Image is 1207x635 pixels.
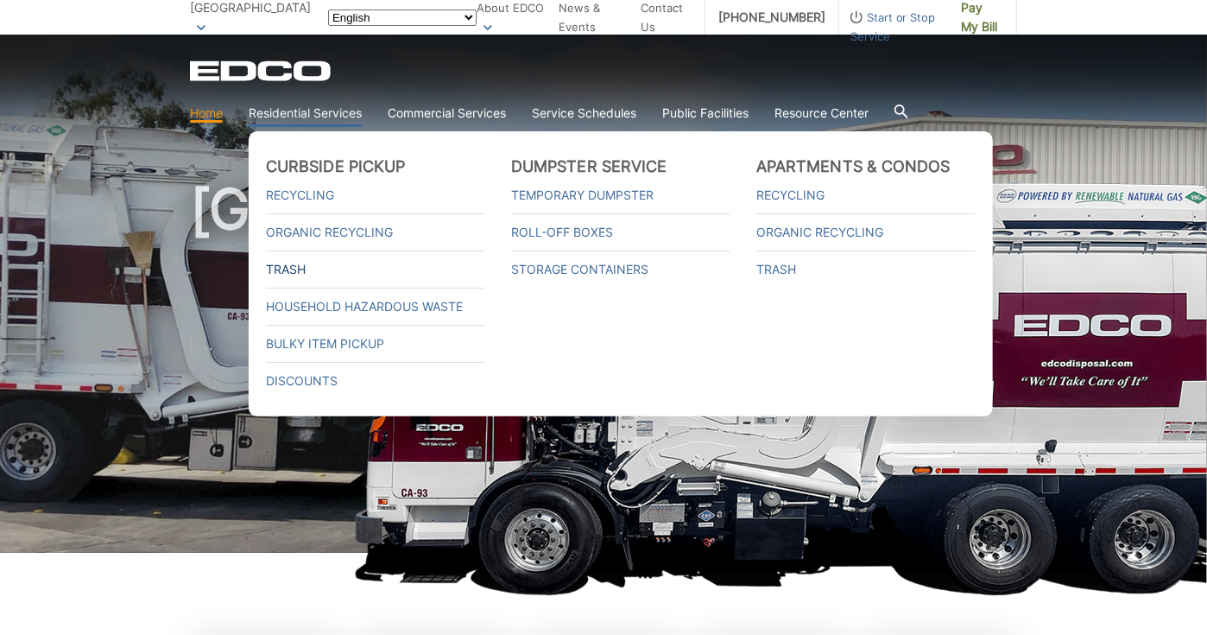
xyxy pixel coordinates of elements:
select: Select a language [328,10,477,26]
a: Discounts [266,371,485,391]
a: Home [190,104,223,123]
a: Recycling [266,186,485,205]
a: Resource Center [774,104,869,123]
a: Commercial Services [388,104,506,123]
a: Temporary Dumpster [511,186,730,205]
a: Trash [266,260,485,279]
a: Roll-Off Boxes [511,223,730,242]
a: Trash [756,260,976,279]
a: Dumpster Service [511,157,667,176]
a: Public Facilities [662,104,749,123]
h1: [GEOGRAPHIC_DATA] [190,181,1017,561]
a: Residential Services [249,104,362,123]
a: Service Schedules [532,104,636,123]
a: Recycling [756,186,976,205]
a: Organic Recycling [266,223,485,242]
a: Organic Recycling [756,223,976,242]
a: Apartments & Condos [756,157,951,176]
a: Bulky Item Pickup [266,334,485,353]
a: Storage Containers [511,260,730,279]
a: Curbside Pickup [266,157,406,176]
a: Household Hazardous Waste [266,297,485,316]
a: EDCD logo. Return to the homepage. [190,60,333,81]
